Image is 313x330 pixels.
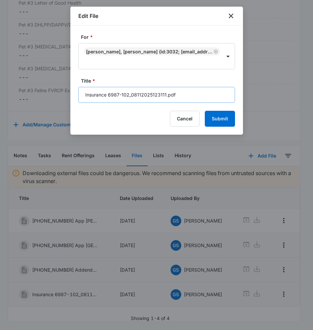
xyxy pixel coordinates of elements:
[78,87,235,103] input: Title
[212,49,218,54] div: Remove Alyssa Starkey, Michael Lee Smith (ID:3032; stargirl3152@icloud.com; 7206829832)
[81,77,238,84] label: Title
[86,49,212,54] div: [PERSON_NAME], [PERSON_NAME] (ID:3032; [EMAIL_ADDRESS][DOMAIN_NAME]; 7206829832)
[78,12,98,20] h1: Edit File
[205,111,235,127] button: Submit
[170,111,199,127] button: Cancel
[227,12,235,20] button: close
[81,33,238,40] label: For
